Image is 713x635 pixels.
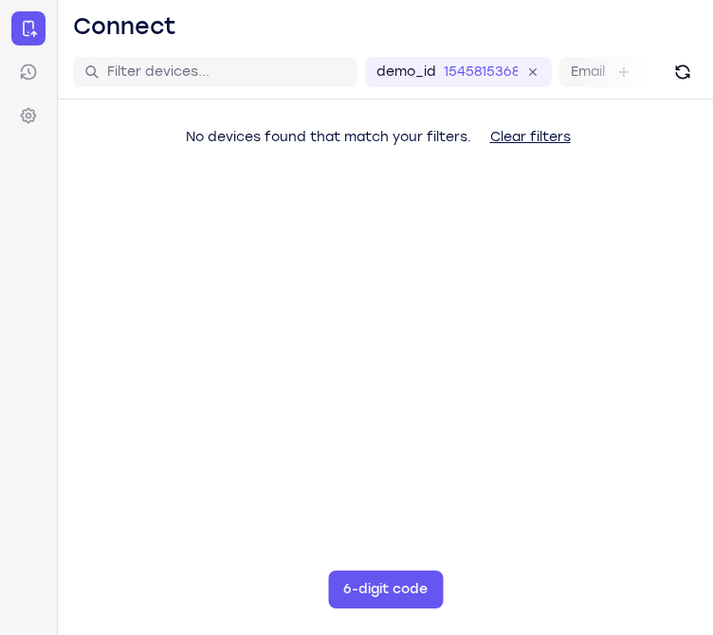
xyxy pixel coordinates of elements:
[73,11,176,42] h1: Connect
[11,99,46,133] a: Settings
[571,63,605,82] label: Email
[107,63,346,82] input: Filter devices...
[667,57,698,87] button: Refresh
[475,118,586,156] button: Clear filters
[186,129,471,145] span: No devices found that match your filters.
[11,11,46,45] a: Connect
[328,571,443,608] button: 6-digit code
[11,55,46,89] a: Sessions
[376,63,436,82] label: demo_id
